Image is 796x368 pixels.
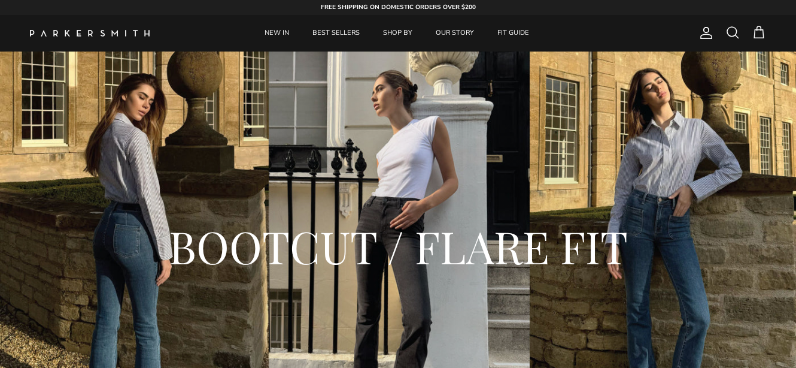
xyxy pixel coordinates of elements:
[372,15,423,52] a: SHOP BY
[321,3,476,11] strong: FREE SHIPPING ON DOMESTIC ORDERS OVER $200
[425,15,485,52] a: OUR STORY
[694,26,713,40] a: Account
[487,15,540,52] a: FIT GUIDE
[66,218,730,275] h2: BOOTCUT / FLARE FIT
[302,15,370,52] a: BEST SELLERS
[30,30,150,37] img: Parker Smith
[178,15,615,52] div: Primary
[254,15,300,52] a: NEW IN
